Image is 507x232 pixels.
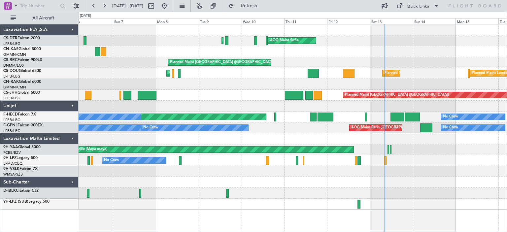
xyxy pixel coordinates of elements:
[456,18,498,24] div: Mon 15
[393,1,442,11] button: Quick Links
[345,90,449,100] div: Planned Maint [GEOGRAPHIC_DATA] ([GEOGRAPHIC_DATA])
[3,74,20,79] a: LFPB/LBG
[3,36,40,40] a: CS-DTRFalcon 2000
[270,36,299,46] div: AOG Maint Sofia
[3,113,36,116] a: F-HECDFalcon 7X
[443,123,458,133] div: No Crew
[3,69,41,73] a: CS-DOUGlobal 6500
[3,128,20,133] a: LFPB/LBG
[384,68,488,78] div: Planned Maint [GEOGRAPHIC_DATA] ([GEOGRAPHIC_DATA])
[3,91,40,95] a: CS-JHHGlobal 6000
[3,167,38,171] a: 9H-VSLKFalcon 7X
[3,91,17,95] span: CS-JHH
[3,58,17,62] span: CS-RRC
[7,13,72,23] button: All Aircraft
[3,69,19,73] span: CS-DOU
[3,36,17,40] span: CS-DTR
[170,57,274,67] div: Planned Maint [GEOGRAPHIC_DATA] ([GEOGRAPHIC_DATA])
[284,18,327,24] div: Thu 11
[443,112,458,122] div: No Crew
[3,47,41,51] a: CN-KASGlobal 5000
[3,200,28,204] span: 9H-LPZ (SUB)
[3,52,26,57] a: GMMN/CMN
[20,1,58,11] input: Trip Number
[3,58,42,62] a: CS-RRCFalcon 900LX
[112,3,143,9] span: [DATE] - [DATE]
[3,123,43,127] a: F-GPNJFalcon 900EX
[351,123,421,133] div: AOG Maint Paris ([GEOGRAPHIC_DATA])
[242,18,285,24] div: Wed 10
[70,18,113,24] div: Sat 6
[3,189,16,193] span: D-IBLK
[80,13,91,19] div: [DATE]
[3,80,19,84] span: CN-RAK
[3,150,21,155] a: FCBB/BZV
[3,167,19,171] span: 9H-VSLK
[156,18,199,24] div: Mon 8
[3,41,20,46] a: LFPB/LBG
[3,96,20,101] a: LFPB/LBG
[407,3,429,10] div: Quick Links
[225,1,265,11] button: Refresh
[327,18,370,24] div: Fri 12
[113,18,156,24] div: Sun 7
[17,16,70,20] span: All Aircraft
[3,156,17,160] span: 9H-LPZ
[3,113,18,116] span: F-HECD
[143,123,158,133] div: No Crew
[3,189,39,193] a: D-IBLKCitation CJ2
[3,123,17,127] span: F-GPNJ
[3,85,26,90] a: GMMN/CMN
[3,200,50,204] a: 9H-LPZ (SUB)Legacy 500
[3,161,22,166] a: LFMD/CEQ
[413,18,456,24] div: Sun 14
[3,145,18,149] span: 9H-YAA
[199,18,242,24] div: Tue 9
[3,47,18,51] span: CN-KAS
[3,63,24,68] a: DNMM/LOS
[3,172,23,177] a: WMSA/SZB
[235,4,263,8] span: Refresh
[3,145,41,149] a: 9H-YAAGlobal 5000
[3,80,41,84] a: CN-RAKGlobal 6000
[3,117,20,122] a: LFPB/LBG
[370,18,413,24] div: Sat 13
[104,155,119,165] div: No Crew
[168,68,272,78] div: Planned Maint [GEOGRAPHIC_DATA] ([GEOGRAPHIC_DATA])
[3,156,38,160] a: 9H-LPZLegacy 500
